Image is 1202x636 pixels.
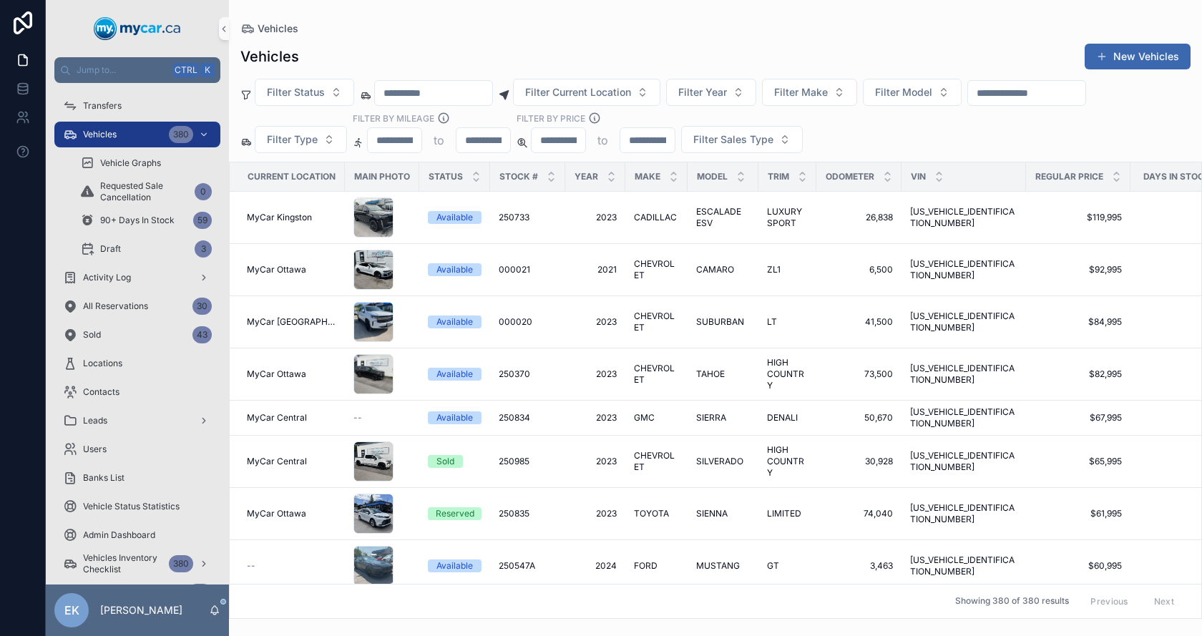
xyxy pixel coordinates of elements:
span: Vehicles [83,129,117,140]
span: TAHOE [696,368,725,380]
a: Leads [54,408,220,434]
span: LT [767,316,777,328]
a: 250985 [499,456,557,467]
span: Year [575,171,598,182]
a: 6,500 [825,264,893,275]
span: 2023 [574,368,617,380]
span: 2023 [574,456,617,467]
a: SIENNA [696,508,750,519]
a: TOYOTA [634,508,679,519]
a: TAHOE [696,368,750,380]
a: Activity Log [54,265,220,290]
div: 380 [169,126,193,143]
img: App logo [94,17,181,40]
span: $82,995 [1035,368,1122,380]
a: 250733 [499,212,557,223]
span: 30,928 [825,456,893,467]
h1: Vehicles [240,47,299,67]
span: Vehicle Graphs [100,157,161,169]
a: 000021 [499,264,557,275]
div: Available [436,411,473,424]
a: $92,995 [1035,264,1122,275]
span: [US_VEHICLE_IDENTIFICATION_NUMBER] [910,502,1017,525]
span: SUBURBAN [696,316,744,328]
a: CHEVROLET [634,450,679,473]
a: [US_VEHICLE_IDENTIFICATION_NUMBER] [910,206,1017,229]
span: Current Location [248,171,336,182]
a: Sold43 [54,322,220,348]
span: Vehicles [258,21,298,36]
span: Admin Dashboard [83,529,155,541]
div: 380 [169,555,193,572]
button: Select Button [255,126,347,153]
a: 26,838 [825,212,893,223]
a: [US_VEHICLE_IDENTIFICATION_NUMBER] [910,554,1017,577]
a: CHEVROLET [634,258,679,281]
a: FORD [634,560,679,572]
span: Model [697,171,728,182]
a: [US_VEHICLE_IDENTIFICATION_NUMBER] [910,310,1017,333]
span: Filter Sales Type [693,132,773,147]
a: All Reservations30 [54,293,220,319]
span: Main Photo [354,171,410,182]
a: Locations [54,351,220,376]
a: 2024 [574,560,617,572]
a: 41,500 [825,316,893,328]
a: 50,670 [825,412,893,424]
span: Showing 380 of 380 results [955,596,1069,607]
a: MyCar Ottawa [247,508,336,519]
span: Vehicle Status Statistics [83,501,180,512]
span: MyCar [GEOGRAPHIC_DATA] [247,316,336,328]
span: Transfers [83,100,122,112]
span: EK [64,602,79,619]
a: CADILLAC [634,212,679,223]
a: Reserved [428,507,482,520]
div: Reserved [436,507,474,520]
span: VIN [911,171,926,182]
div: Available [436,263,473,276]
span: MUSTANG [696,560,740,572]
span: SIENNA [696,508,728,519]
span: 2023 [574,412,617,424]
span: Draft [100,243,121,255]
a: [US_VEHICLE_IDENTIFICATION_NUMBER] [910,406,1017,429]
a: MUSTANG [696,560,750,572]
a: LIMITED [767,508,808,519]
a: Vehicles [240,21,298,36]
a: MyCar Central [247,412,336,424]
a: New Vehicles [1085,44,1191,69]
span: Trim [768,171,789,182]
a: MyCar Central [247,456,336,467]
a: HIGH COUNTRY [767,357,808,391]
a: Available [428,211,482,224]
button: Select Button [255,79,354,106]
span: $60,995 [1035,560,1122,572]
span: ZL1 [767,264,781,275]
span: Leads [83,415,107,426]
a: SUBURBAN [696,316,750,328]
span: 2023 [574,212,617,223]
a: Available [428,315,482,328]
div: 30 [192,298,212,315]
span: 250370 [499,368,530,380]
a: 250834 [499,412,557,424]
a: Sold [428,455,482,468]
span: CHEVROLET [634,363,679,386]
button: Select Button [681,126,803,153]
div: 43 [192,326,212,343]
span: HIGH COUNTRY [767,444,808,479]
span: GT [767,560,779,572]
span: Regular Price [1035,171,1103,182]
span: Banks List [83,472,124,484]
a: ESCALADE ESV [696,206,750,229]
span: [US_VEHICLE_IDENTIFICATION_NUMBER] [910,363,1017,386]
a: Available [428,263,482,276]
a: Requested Sale Cancellation0 [72,179,220,205]
div: Available [436,559,473,572]
a: 90+ Days In Stock59 [72,207,220,233]
span: Locations [83,358,122,369]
